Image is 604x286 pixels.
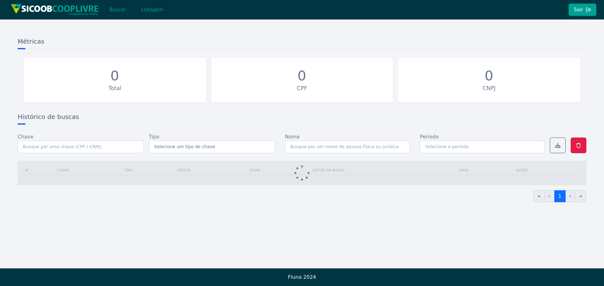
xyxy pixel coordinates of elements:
[136,3,168,16] button: Listagem
[285,141,410,153] input: Busque por um nome de pessoa física ou jurídica
[285,133,300,141] label: Nome
[104,3,131,16] button: Buscar
[18,37,586,49] h3: Métricas
[554,190,566,202] a: 1
[401,84,577,92] div: CNPJ
[11,4,99,15] img: img/sicoob_cooplivre.png
[298,68,306,84] div: 0
[18,141,144,153] input: Busque por uma chave (CPF / CNPJ)
[18,112,586,124] h3: Histórico de buscas
[568,3,596,16] button: Sair
[18,133,33,141] label: Chave
[484,68,493,84] div: 0
[288,274,316,280] span: Fluna 2024
[110,68,119,84] div: 0
[149,133,159,141] label: Tipo
[420,133,439,141] label: Período
[27,84,203,92] div: Total
[420,141,545,153] input: Selecione o período
[214,84,390,92] div: CPF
